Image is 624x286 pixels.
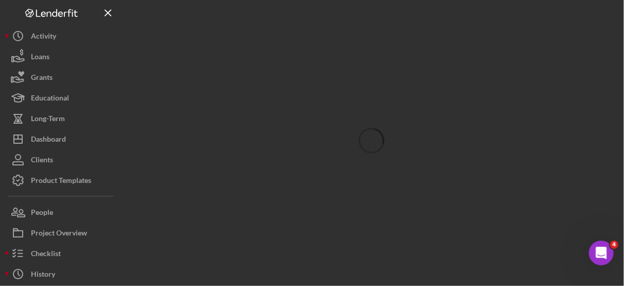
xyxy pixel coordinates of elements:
div: Loans [31,46,49,70]
button: Long-Term [5,108,119,129]
button: Project Overview [5,223,119,243]
button: Product Templates [5,170,119,191]
button: Dashboard [5,129,119,149]
div: Checklist [31,243,61,266]
button: Clients [5,149,119,170]
button: Grants [5,67,119,88]
button: Educational [5,88,119,108]
button: People [5,202,119,223]
button: Checklist [5,243,119,264]
span: 4 [610,241,618,249]
iframe: Intercom live chat [589,241,614,265]
div: Educational [31,88,69,111]
button: Activity [5,26,119,46]
div: Project Overview [31,223,87,246]
div: Product Templates [31,170,91,193]
button: Loans [5,46,119,67]
div: Grants [31,67,53,90]
div: People [31,202,53,225]
div: Clients [31,149,53,173]
div: Activity [31,26,56,49]
div: Long-Term [31,108,65,131]
button: History [5,264,119,284]
div: Dashboard [31,129,66,152]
